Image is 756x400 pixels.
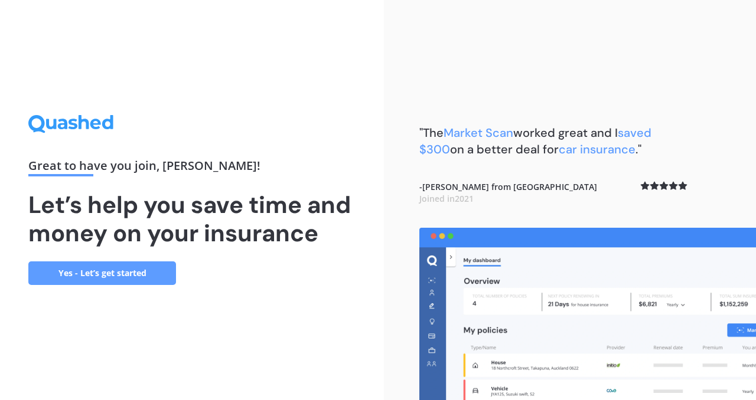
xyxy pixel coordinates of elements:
h1: Let’s help you save time and money on your insurance [28,191,356,247]
img: dashboard.webp [419,228,756,400]
b: - [PERSON_NAME] from [GEOGRAPHIC_DATA] [419,181,597,204]
span: Joined in 2021 [419,193,474,204]
b: "The worked great and I on a better deal for ." [419,125,651,157]
span: Market Scan [444,125,513,140]
a: Yes - Let’s get started [28,261,176,285]
span: car insurance [559,142,636,157]
div: Great to have you join , [PERSON_NAME] ! [28,160,356,176]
